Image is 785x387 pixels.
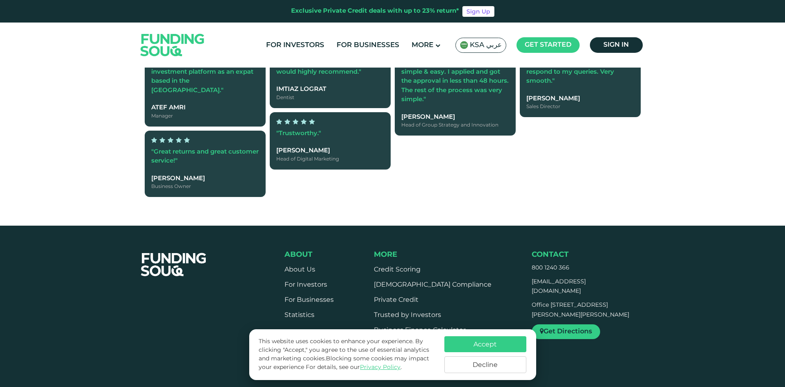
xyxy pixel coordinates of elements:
[532,301,629,320] p: Office [STREET_ADDRESS][PERSON_NAME][PERSON_NAME]
[259,356,429,370] span: Blocking some cookies may impact your experience
[360,364,400,370] a: Privacy Policy
[412,42,433,49] span: More
[526,94,634,103] div: [PERSON_NAME]
[374,297,419,303] a: Private Credit
[374,312,441,318] a: Trusted by Investors
[133,243,215,286] img: FooterLogo
[334,38,401,52] a: For Businesses
[264,38,326,52] a: For Investors
[151,60,257,93] span: "Very quickly became my favorite investment platform as an expat based in the [GEOGRAPHIC_DATA]."
[525,42,571,48] span: Get started
[276,130,321,136] span: "Trustworthy."
[444,356,526,373] button: Decline
[532,279,586,294] a: [EMAIL_ADDRESS][DOMAIN_NAME]
[532,251,569,258] span: Contact
[603,42,629,48] span: Sign in
[532,265,569,271] a: 800 1240 366
[276,146,384,156] div: [PERSON_NAME]
[276,85,384,94] div: Imtiaz Lograt
[401,122,509,129] div: Head of Group Strategy and Innovation
[590,37,643,53] a: Sign in
[401,112,509,122] div: [PERSON_NAME]
[276,155,384,163] div: Head of Digital Marketing
[462,6,494,17] a: Sign Up
[374,282,491,288] a: [DEMOGRAPHIC_DATA] Compliance
[151,112,259,120] div: Manager
[374,251,397,258] span: More
[151,183,259,190] div: Business Owner
[460,41,468,49] img: SA Flag
[276,60,383,75] span: "Very easy to invest, great returns, would highly recommend."
[284,282,327,288] a: For Investors
[374,267,421,273] a: Credit Scoring
[401,60,509,102] span: "The overall experience was simple & easy. I applied and got the approval in less than 48 hours. ...
[306,364,402,370] span: For details, see our .
[470,41,502,50] span: KSA عربي
[374,327,466,333] a: Business Finance Calculator
[151,174,259,183] div: [PERSON_NAME]
[291,7,459,16] div: Exclusive Private Credit deals with up to 23% return*
[132,24,213,66] img: Logo
[284,297,334,303] a: For Businesses
[284,267,315,273] a: About Us
[151,149,259,164] span: "Great returns and great customer service!"
[259,337,436,372] p: This website uses cookies to enhance your experience. By clicking "Accept," you agree to the use ...
[532,324,600,339] a: Get Directions
[276,94,384,101] div: Dentist
[151,103,259,113] div: Atef Amri
[526,60,615,84] span: "The team was very quick to respond to my queries. Very smooth."
[526,103,634,111] div: Sales Director
[284,250,334,259] div: About
[284,312,314,318] a: Statistics
[444,336,526,352] button: Accept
